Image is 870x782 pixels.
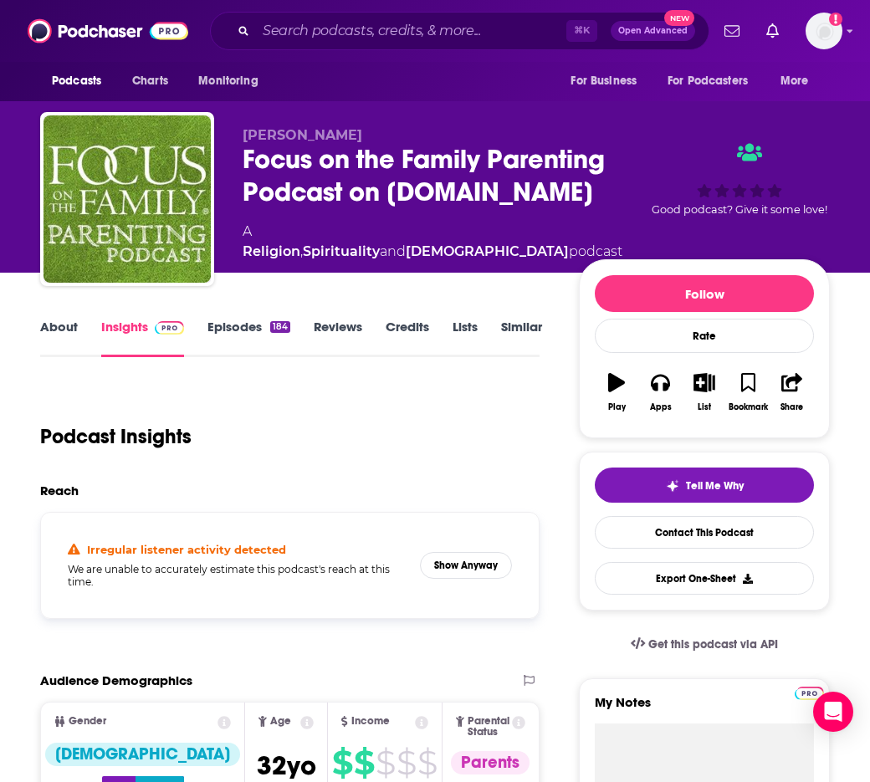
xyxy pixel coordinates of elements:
div: Open Intercom Messenger [813,692,853,732]
button: tell me why sparkleTell Me Why [595,468,814,503]
h2: Reach [40,483,79,498]
div: Rate [595,319,814,353]
span: ⌘ K [566,20,597,42]
span: $ [417,749,437,776]
button: open menu [657,65,772,97]
label: My Notes [595,694,814,723]
span: Podcasts [52,69,101,93]
input: Search podcasts, credits, & more... [256,18,566,44]
button: open menu [559,65,658,97]
h4: Irregular listener activity detected [87,543,286,556]
button: Open AdvancedNew [611,21,695,41]
button: open menu [40,65,123,97]
button: List [683,362,726,422]
button: Share [770,362,814,422]
span: Age [270,716,291,727]
img: Podchaser Pro [795,687,824,700]
button: Show profile menu [806,13,842,49]
div: [DEMOGRAPHIC_DATA] [45,743,240,766]
span: $ [397,749,416,776]
div: A podcast [243,222,622,262]
div: Good podcast? Give it some love! [649,127,830,232]
svg: Add a profile image [829,13,842,26]
span: , [300,243,303,259]
button: Export One-Sheet [595,562,814,595]
span: and [380,243,406,259]
a: Show notifications dropdown [760,17,786,45]
a: Charts [121,65,178,97]
span: For Podcasters [668,69,748,93]
button: Play [595,362,638,422]
img: Podchaser Pro [155,321,184,335]
span: [PERSON_NAME] [243,127,362,143]
a: Religion [243,243,300,259]
span: Charts [132,69,168,93]
span: New [664,10,694,26]
div: Share [780,402,803,412]
img: Podchaser - Follow, Share and Rate Podcasts [28,15,188,47]
span: $ [354,749,374,776]
a: Contact This Podcast [595,516,814,549]
a: Lists [453,319,478,357]
button: Follow [595,275,814,312]
span: Parental Status [468,716,509,738]
span: Income [351,716,390,727]
div: List [698,402,711,412]
img: User Profile [806,13,842,49]
span: Monitoring [198,69,258,93]
a: Spirituality [303,243,380,259]
h1: Podcast Insights [40,424,192,449]
div: Search podcasts, credits, & more... [210,12,709,50]
span: For Business [571,69,637,93]
button: open menu [187,65,279,97]
h5: We are unable to accurately estimate this podcast's reach at this time. [68,563,407,588]
a: InsightsPodchaser Pro [101,319,184,357]
span: 32 yo [257,749,316,782]
div: Bookmark [729,402,768,412]
span: More [780,69,809,93]
img: tell me why sparkle [666,479,679,493]
a: Credits [386,319,429,357]
span: Tell Me Why [686,479,744,493]
a: Show notifications dropdown [718,17,746,45]
button: Show Anyway [420,552,512,579]
span: Good podcast? Give it some love! [652,203,827,216]
div: Parents [451,751,530,774]
div: Play [608,402,626,412]
span: Open Advanced [618,27,688,35]
span: $ [376,749,395,776]
a: Get this podcast via API [617,624,791,665]
button: open menu [769,65,830,97]
a: Reviews [314,319,362,357]
span: $ [332,749,352,776]
a: Pro website [795,684,824,700]
button: Bookmark [726,362,770,422]
button: Apps [638,362,682,422]
h2: Audience Demographics [40,672,192,688]
a: [DEMOGRAPHIC_DATA] [406,243,569,259]
div: 184 [270,321,290,333]
a: Similar [501,319,542,357]
span: Logged in as sarahhallprinc [806,13,842,49]
span: Get this podcast via API [648,637,778,652]
a: About [40,319,78,357]
div: Apps [650,402,672,412]
a: Episodes184 [207,319,290,357]
img: Focus on the Family Parenting Podcast on Oneplace.com [43,115,211,283]
span: Gender [69,716,106,727]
